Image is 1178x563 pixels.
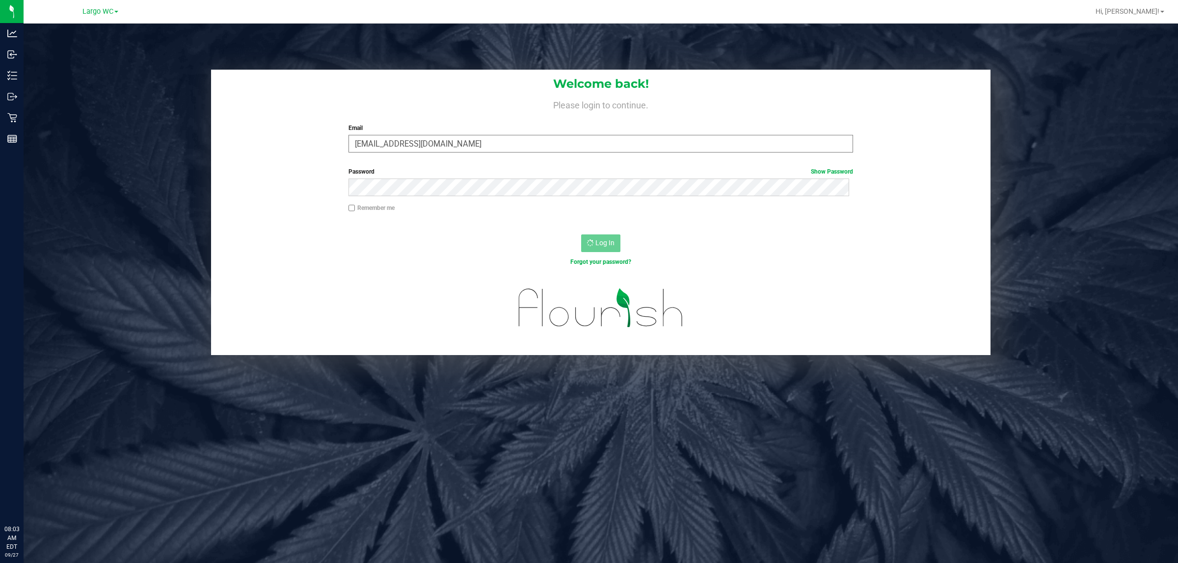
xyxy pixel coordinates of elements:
[4,525,19,551] p: 08:03 AM EDT
[7,134,17,144] inline-svg: Reports
[7,50,17,59] inline-svg: Inbound
[7,92,17,102] inline-svg: Outbound
[504,277,698,339] img: flourish_logo.svg
[348,168,375,175] span: Password
[7,28,17,38] inline-svg: Analytics
[7,113,17,123] inline-svg: Retail
[82,7,113,16] span: Largo WC
[581,234,620,252] button: Log In
[570,258,631,265] a: Forgot your password?
[211,77,991,90] h1: Welcome back!
[7,71,17,80] inline-svg: Inventory
[211,98,991,110] h4: Please login to continue.
[811,168,853,175] a: Show Password
[348,124,854,132] label: Email
[348,204,395,212] label: Remember me
[4,551,19,559] p: 09/27
[348,205,355,211] input: Remember me
[595,239,615,247] span: Log In
[1096,7,1159,15] span: Hi, [PERSON_NAME]!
